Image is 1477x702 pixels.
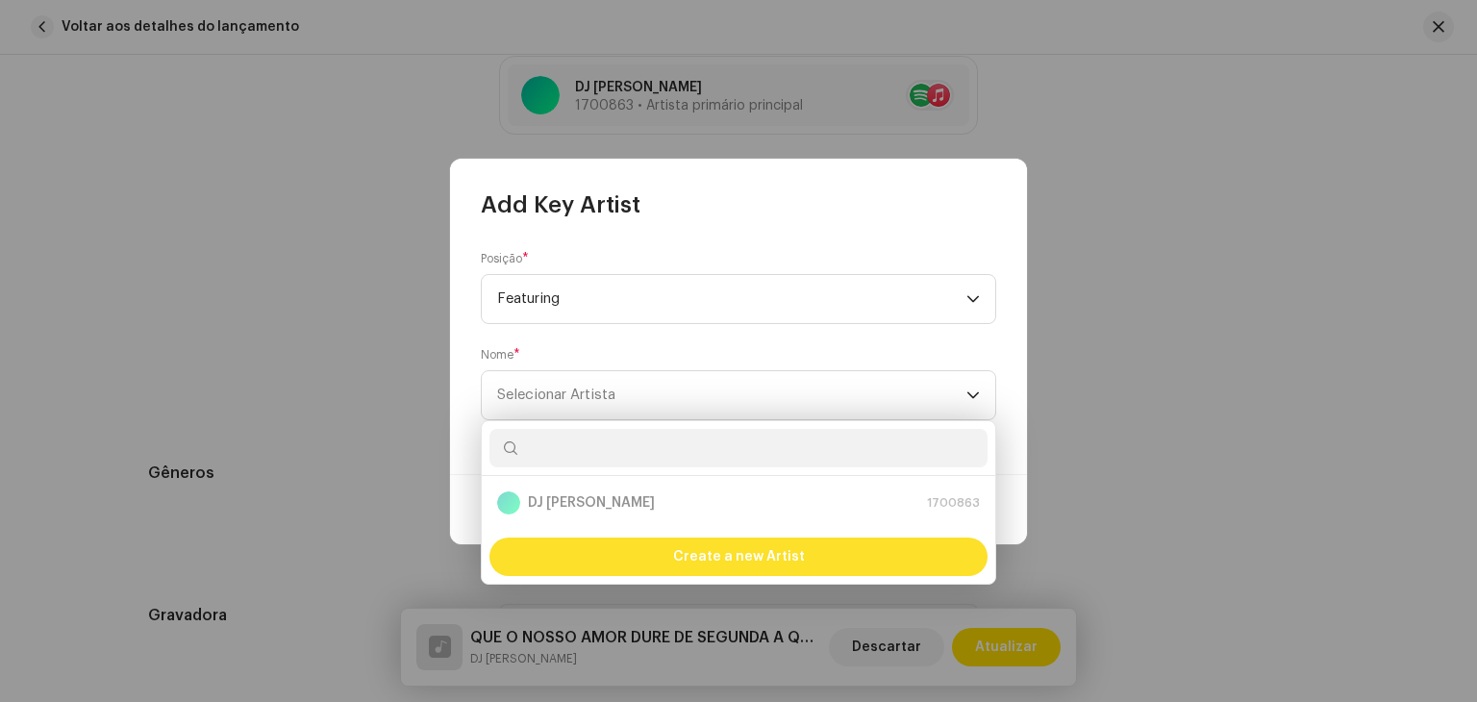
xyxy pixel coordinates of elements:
[497,275,966,323] span: Featuring
[481,251,529,266] label: Posição
[489,484,988,522] li: DJ MAGNO
[673,538,805,576] span: Create a new Artist
[966,371,980,419] div: dropdown trigger
[481,189,640,220] span: Add Key Artist
[481,347,520,363] label: Nome
[497,371,966,419] span: Selecionar Artista
[482,476,995,530] ul: Option List
[966,275,980,323] div: dropdown trigger
[497,388,615,402] span: Selecionar Artista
